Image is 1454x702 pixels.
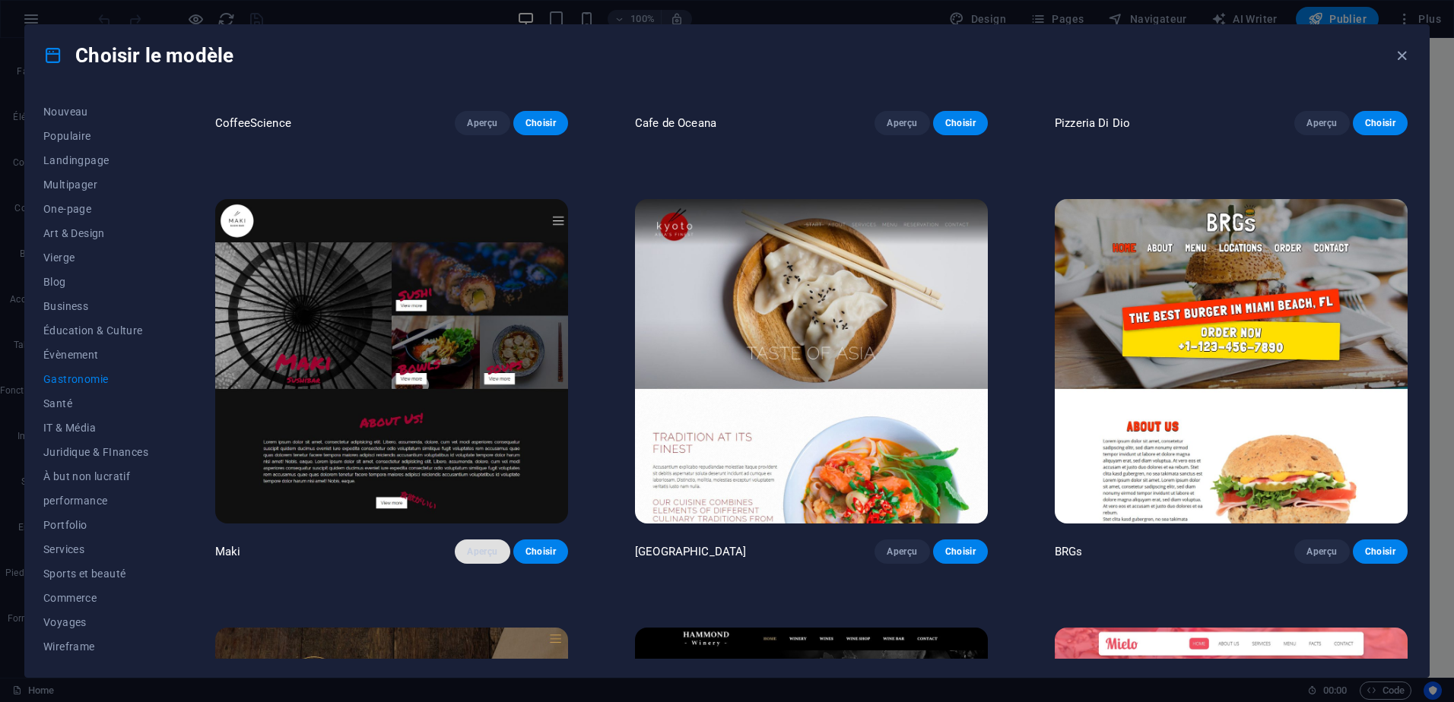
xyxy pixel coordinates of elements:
[43,537,148,561] button: Services
[1055,544,1083,559] p: BRGs
[1306,545,1337,558] span: Aperçu
[1353,111,1408,135] button: Choisir
[43,349,148,361] span: Évènement
[635,199,988,523] img: Kyoto
[887,545,917,558] span: Aperçu
[1365,545,1395,558] span: Choisir
[43,100,148,124] button: Nouveau
[467,117,497,129] span: Aperçu
[43,130,148,142] span: Populaire
[43,221,148,245] button: Art & Design
[43,519,148,531] span: Portfolio
[43,561,148,586] button: Sports et beauté
[43,446,148,458] span: Juridique & FInances
[43,616,148,628] span: Voyages
[525,545,556,558] span: Choisir
[43,276,148,288] span: Blog
[1306,117,1337,129] span: Aperçu
[215,544,241,559] p: Maki
[43,489,148,513] button: performance
[875,539,929,564] button: Aperçu
[43,367,148,391] button: Gastronomie
[215,115,291,131] p: CoffeeScience
[43,464,148,489] button: À but non lucratif
[43,179,148,191] span: Multipager
[43,172,148,197] button: Multipager
[43,197,148,221] button: One-page
[43,610,148,634] button: Voyages
[1353,539,1408,564] button: Choisir
[1294,111,1349,135] button: Aperçu
[43,227,148,239] span: Art & Design
[43,154,148,166] span: Landingpage
[43,397,148,409] span: Santé
[43,343,148,367] button: Évènement
[43,640,148,653] span: Wireframe
[43,203,148,215] span: One-page
[513,111,568,135] button: Choisir
[43,318,148,343] button: Éducation & Culture
[43,592,148,604] span: Commerce
[1365,117,1395,129] span: Choisir
[43,324,148,337] span: Éducation & Culture
[43,568,148,580] span: Sports et beauté
[43,270,148,294] button: Blog
[43,245,148,270] button: Vierge
[875,111,929,135] button: Aperçu
[43,416,148,440] button: IT & Média
[43,43,233,68] h4: Choisir le modèle
[43,634,148,659] button: Wireframe
[467,545,497,558] span: Aperçu
[43,440,148,464] button: Juridique & FInances
[43,148,148,172] button: Landingpage
[1294,539,1349,564] button: Aperçu
[455,539,510,564] button: Aperçu
[43,124,148,148] button: Populaire
[43,543,148,555] span: Services
[525,117,556,129] span: Choisir
[1055,115,1130,131] p: Pizzeria Di Dio
[43,251,148,264] span: Vierge
[513,539,568,564] button: Choisir
[43,470,148,482] span: À but non lucratif
[635,544,746,559] p: [GEOGRAPHIC_DATA]
[215,199,568,523] img: Maki
[1055,199,1408,523] img: BRGs
[945,117,976,129] span: Choisir
[43,586,148,610] button: Commerce
[635,115,716,131] p: Cafe de Oceana
[43,495,148,507] span: performance
[43,106,148,118] span: Nouveau
[43,391,148,416] button: Santé
[43,300,148,312] span: Business
[43,513,148,537] button: Portfolio
[933,111,988,135] button: Choisir
[887,117,917,129] span: Aperçu
[455,111,510,135] button: Aperçu
[945,545,976,558] span: Choisir
[43,294,148,318] button: Business
[933,539,988,564] button: Choisir
[43,422,148,434] span: IT & Média
[43,373,148,385] span: Gastronomie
